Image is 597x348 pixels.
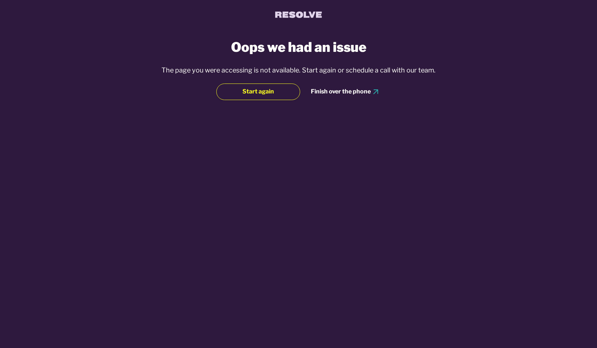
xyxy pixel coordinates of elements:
button: Start again [216,84,300,100]
div: The page you were accessing is not available. Start again or schedule a call with our team. [161,65,436,75]
h2: Oops we had an issue [161,35,436,60]
div: Finish over the phone [311,88,371,96]
span: Start again [242,88,274,96]
button: Finish over the phone [310,87,381,96]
